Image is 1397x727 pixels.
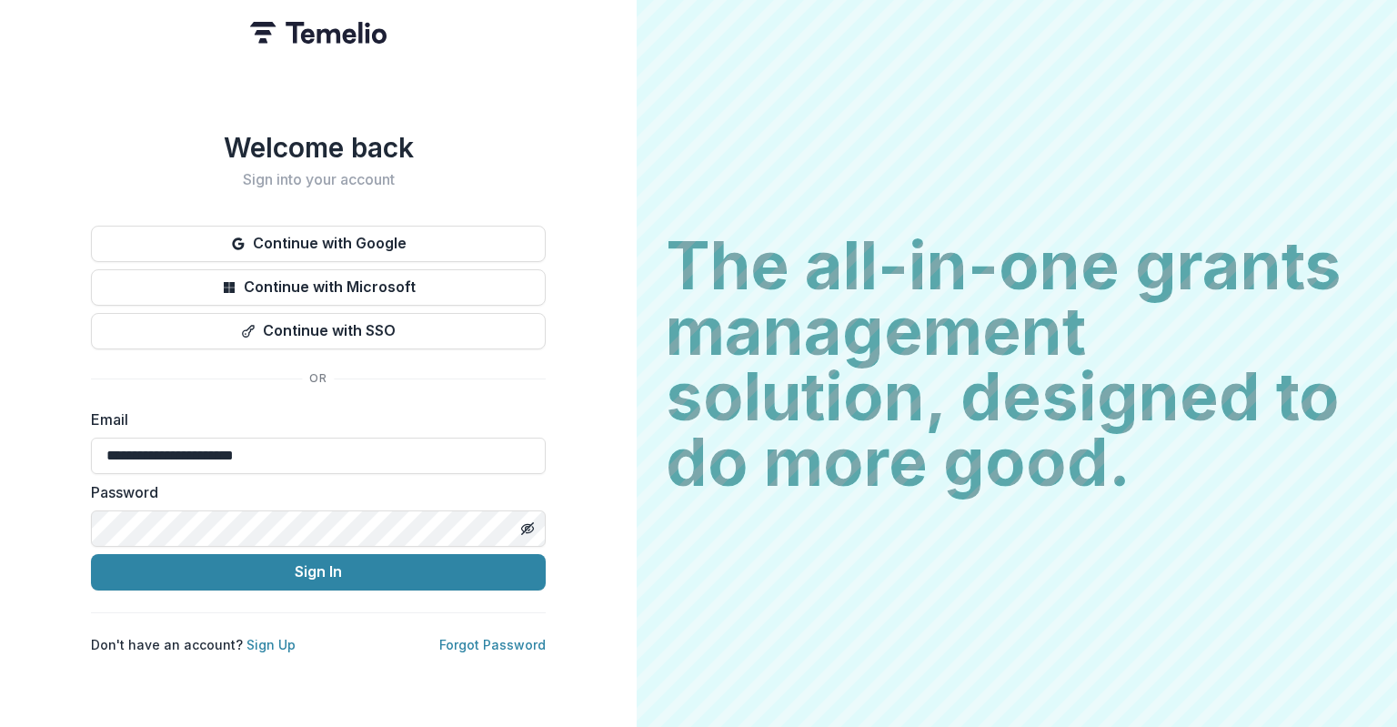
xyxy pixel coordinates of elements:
button: Toggle password visibility [513,514,542,543]
a: Sign Up [246,637,296,652]
button: Continue with Google [91,226,546,262]
label: Email [91,409,535,430]
p: Don't have an account? [91,635,296,654]
h2: Sign into your account [91,171,546,188]
h1: Welcome back [91,131,546,164]
button: Sign In [91,554,546,591]
a: Forgot Password [439,637,546,652]
button: Continue with SSO [91,313,546,349]
button: Continue with Microsoft [91,269,546,306]
img: Temelio [250,22,387,44]
label: Password [91,481,535,503]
